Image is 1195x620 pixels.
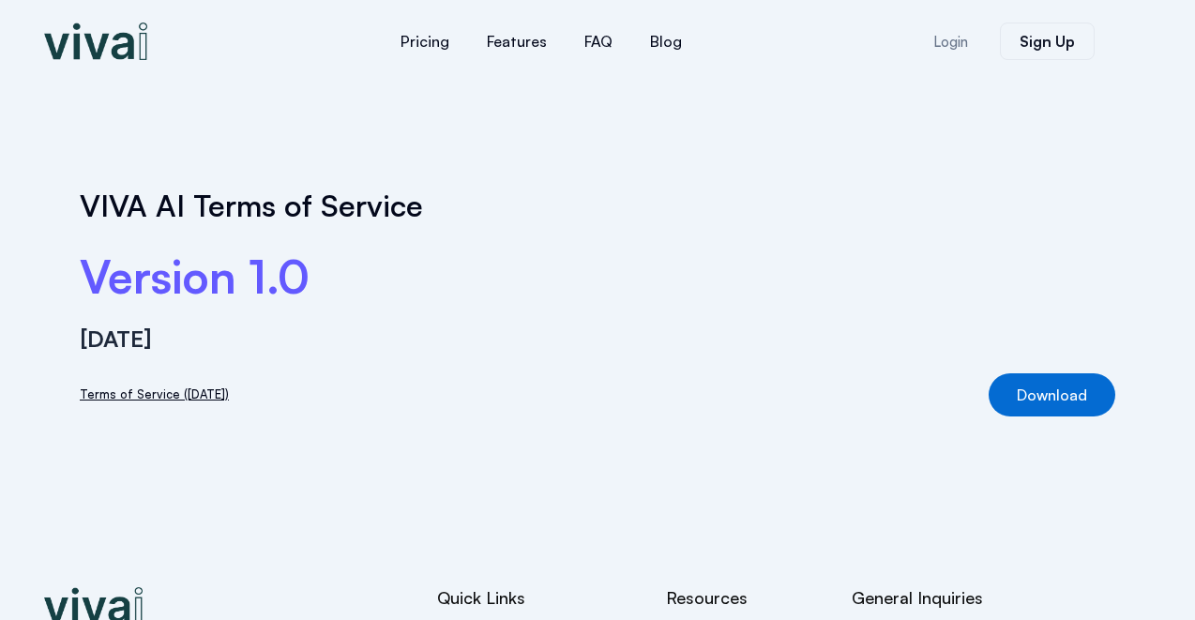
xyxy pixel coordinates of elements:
[911,23,991,60] a: Login
[468,19,566,64] a: Features
[989,373,1115,416] a: Download
[80,188,1115,223] h1: VIVA AI Terms of Service
[666,587,823,609] h2: Resources
[437,587,638,609] h2: Quick Links
[933,35,968,49] span: Login
[852,587,1151,609] h2: General Inquiries
[269,19,813,64] nav: Menu
[1020,34,1075,49] span: Sign Up
[382,19,468,64] a: Pricing
[1000,23,1095,60] a: Sign Up
[631,19,701,64] a: Blog
[80,385,229,404] a: Terms of Service ([DATE])
[80,325,152,353] strong: [DATE]
[566,19,631,64] a: FAQ
[80,248,1115,306] h2: Version 1.0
